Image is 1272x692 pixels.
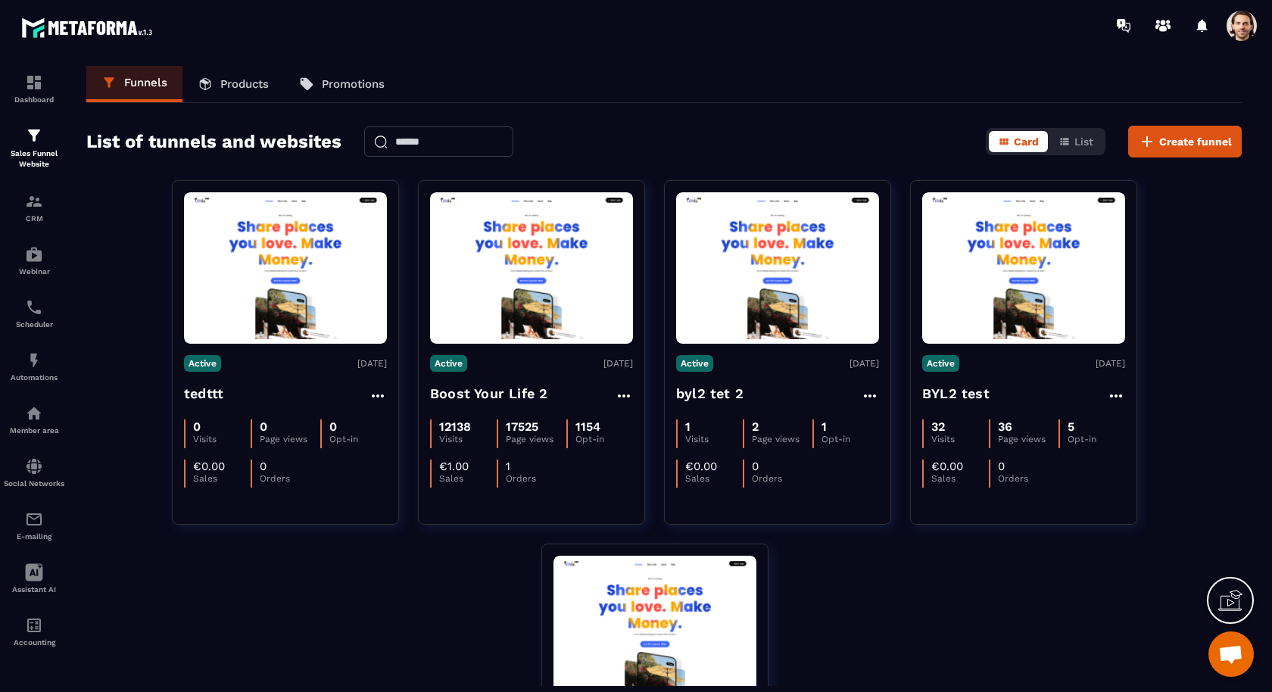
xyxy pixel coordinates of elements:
p: Automations [4,373,64,382]
p: 0 [193,419,201,434]
img: automations [25,351,43,369]
p: Sales [931,473,989,484]
p: €0.00 [931,460,963,473]
p: Active [676,355,713,372]
p: Sales Funnel Website [4,148,64,170]
img: image [184,197,387,340]
h4: byl2 tet 2 [676,383,744,404]
p: 0 [998,460,1005,473]
p: Opt-in [575,434,633,444]
img: formation [25,192,43,210]
p: Visits [193,434,251,444]
img: automations [25,404,43,422]
p: Promotions [322,77,385,91]
p: Page views [506,434,566,444]
p: 1 [821,419,827,434]
h4: tedttt [184,383,223,404]
a: accountantaccountantAccounting [4,605,64,658]
p: 0 [260,419,267,434]
p: Orders [506,473,563,484]
p: Opt-in [329,434,387,444]
a: formationformationSales Funnel Website [4,115,64,181]
p: 12138 [439,419,471,434]
p: Opt-in [1068,434,1125,444]
a: automationsautomationsAutomations [4,340,64,393]
a: schedulerschedulerScheduler [4,287,64,340]
p: Page views [260,434,320,444]
span: Card [1014,136,1039,148]
img: accountant [25,616,43,634]
p: Orders [752,473,809,484]
h4: Boost Your Life 2 [430,383,547,404]
p: Member area [4,426,64,435]
p: 36 [998,419,1012,434]
p: Visits [685,434,743,444]
img: formation [25,126,43,145]
a: automationsautomationsWebinar [4,234,64,287]
p: Active [922,355,959,372]
p: E-mailing [4,532,64,541]
img: automations [25,245,43,263]
p: Social Networks [4,479,64,488]
img: social-network [25,457,43,475]
p: 2 [752,419,759,434]
p: 0 [260,460,267,473]
a: formationformationCRM [4,181,64,234]
p: 0 [329,419,337,434]
a: Products [182,66,284,102]
p: Webinar [4,267,64,276]
p: [DATE] [603,358,633,369]
p: 32 [931,419,945,434]
p: Active [430,355,467,372]
p: 0 [752,460,759,473]
p: Page views [752,434,812,444]
a: emailemailE-mailing [4,499,64,552]
a: formationformationDashboard [4,62,64,115]
p: Funnels [124,76,167,89]
p: Sales [193,473,251,484]
img: formation [25,73,43,92]
h4: BYL2 test [922,383,990,404]
p: 17525 [506,419,538,434]
span: Create funnel [1159,134,1232,149]
button: Card [989,131,1048,152]
a: Funnels [86,66,182,102]
a: automationsautomationsMember area [4,393,64,446]
p: Scheduler [4,320,64,329]
p: 1 [685,419,691,434]
p: 1154 [575,419,600,434]
a: Promotions [284,66,400,102]
p: €0.00 [685,460,717,473]
p: [DATE] [850,358,879,369]
p: Active [184,355,221,372]
p: Sales [685,473,743,484]
a: social-networksocial-networkSocial Networks [4,446,64,499]
img: scheduler [25,298,43,316]
img: email [25,510,43,528]
p: €0.00 [193,460,225,473]
a: Assistant AI [4,552,64,605]
p: Visits [439,434,497,444]
p: Dashboard [4,95,64,104]
p: Assistant AI [4,585,64,594]
button: Create funnel [1128,126,1242,157]
img: image [430,197,633,340]
p: Opt-in [821,434,879,444]
button: List [1049,131,1102,152]
p: Accounting [4,638,64,647]
img: image [922,197,1125,340]
img: image [676,197,879,340]
p: Orders [260,473,317,484]
h2: List of tunnels and websites [86,126,341,157]
p: Orders [998,473,1055,484]
p: Sales [439,473,497,484]
p: 5 [1068,419,1074,434]
p: CRM [4,214,64,223]
p: 1 [506,460,510,473]
p: [DATE] [357,358,387,369]
p: [DATE] [1096,358,1125,369]
p: Visits [931,434,989,444]
img: logo [21,14,157,42]
div: Ouvrir le chat [1208,631,1254,677]
p: €1.00 [439,460,469,473]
